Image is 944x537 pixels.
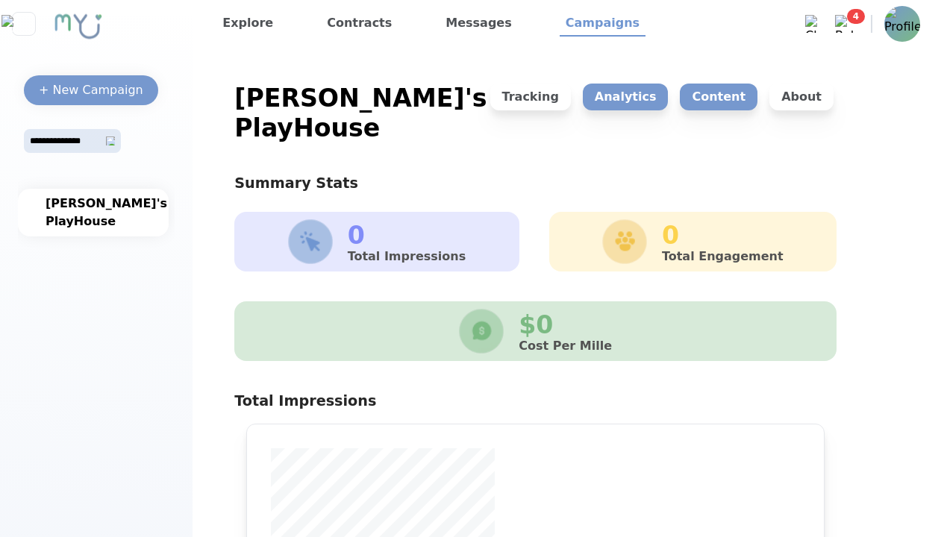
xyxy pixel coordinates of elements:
a: Explore [216,11,279,37]
div: [PERSON_NAME]'s PlayHouse [46,195,141,230]
a: Messages [440,11,517,37]
div: 0 [662,221,784,251]
div: Summary Stats [234,173,837,194]
div: Total Engagement [662,251,784,263]
img: Chat Money [459,309,504,354]
div: 0 [348,221,466,251]
img: Profile [884,6,920,42]
button: + New Campaign [24,75,158,105]
p: Content [680,84,757,110]
a: Contracts [321,11,398,37]
span: 4 [847,9,865,24]
div: Total Impressions [348,251,466,263]
div: $ 0 [519,310,612,340]
p: Tracking [490,84,571,110]
p: Analytics [583,84,669,110]
div: [PERSON_NAME]'s PlayHouse [234,84,487,143]
div: Cost Per Mille [519,340,612,352]
img: Close sidebar [1,15,46,33]
img: Community [602,219,647,264]
img: Chat [805,15,823,33]
div: Total Impressions [234,391,837,412]
a: Campaigns [560,11,646,37]
p: About [769,84,834,110]
div: + New Campaign [39,81,143,99]
img: Bell [835,15,853,33]
img: Mouse Click [288,219,333,264]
